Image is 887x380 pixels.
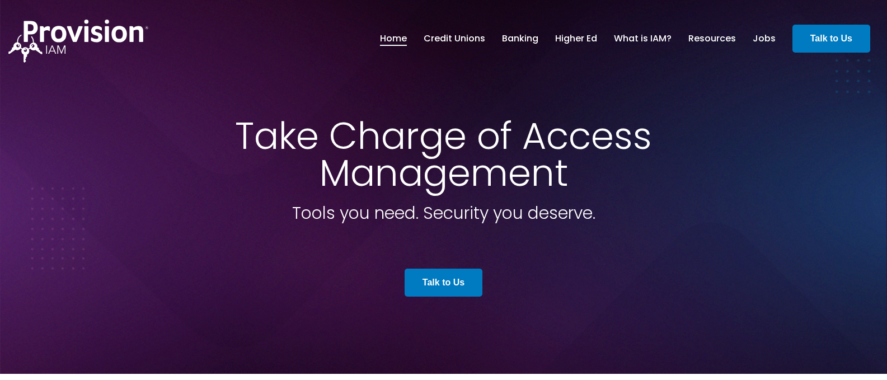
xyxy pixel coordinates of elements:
a: Talk to Us [405,269,482,297]
a: Banking [502,29,538,48]
a: Home [380,29,407,48]
span: Tools you need. Security you deserve. [292,201,595,225]
nav: menu [372,21,784,57]
a: Resources [688,29,736,48]
a: Credit Unions [424,29,485,48]
a: Talk to Us [792,25,870,53]
a: Jobs [753,29,776,48]
strong: Talk to Us [423,278,464,287]
span: Take Charge of Access Management [235,110,652,199]
a: Higher Ed [555,29,597,48]
img: ProvisionIAM-Logo-White [8,20,148,63]
strong: Talk to Us [810,34,852,43]
a: What is IAM? [614,29,672,48]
